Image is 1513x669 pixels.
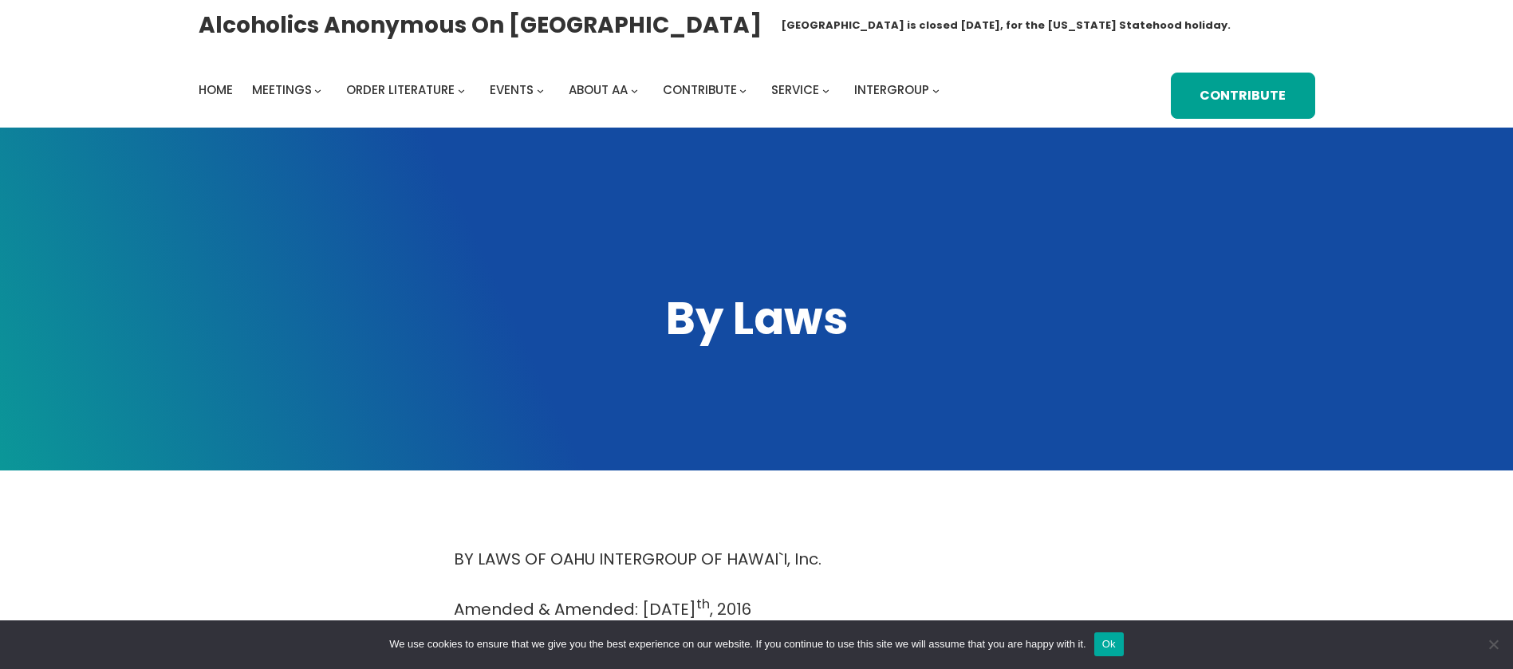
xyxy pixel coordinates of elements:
[389,636,1085,652] span: We use cookies to ensure that we give you the best experience on our website. If you continue to ...
[199,289,1315,349] h1: By Laws
[1094,632,1124,656] button: Ok
[199,79,233,101] a: Home
[822,86,829,93] button: Service submenu
[569,81,628,98] span: About AA
[771,81,819,98] span: Service
[454,545,1060,573] p: BY LAWS OF OAHU INTERGROUP OF HAWAI`I, Inc.
[854,79,929,101] a: Intergroup
[537,86,544,93] button: Events submenu
[854,81,929,98] span: Intergroup
[1171,73,1314,119] a: Contribute
[199,81,233,98] span: Home
[458,86,465,93] button: Order Literature submenu
[663,79,737,101] a: Contribute
[739,86,747,93] button: Contribute submenu
[346,81,455,98] span: Order Literature
[569,79,628,101] a: About AA
[252,79,312,101] a: Meetings
[696,595,710,613] sup: th
[199,79,945,101] nav: Intergroup
[1485,636,1501,652] span: No
[781,18,1231,33] h1: [GEOGRAPHIC_DATA] is closed [DATE], for the [US_STATE] Statehood holiday.
[490,81,534,98] span: Events
[631,86,638,93] button: About AA submenu
[454,592,1060,651] p: Amended & Amended: [DATE] , 2016 Amended: [DATE]
[663,81,737,98] span: Contribute
[771,79,819,101] a: Service
[932,86,940,93] button: Intergroup submenu
[314,86,321,93] button: Meetings submenu
[252,81,312,98] span: Meetings
[490,79,534,101] a: Events
[199,6,762,45] a: Alcoholics Anonymous on [GEOGRAPHIC_DATA]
